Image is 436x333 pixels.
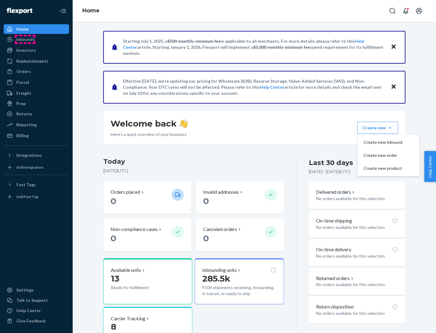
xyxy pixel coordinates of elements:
[16,133,29,139] div: Billing
[16,152,42,158] div: Integrations
[4,316,69,326] button: Give Feedback
[103,258,192,304] button: Available units13Ready for fulfillment
[4,56,69,66] a: Replenishments
[4,109,69,119] a: Returns
[357,122,398,134] button: Create newCreate new inboundCreate new orderCreate new product
[4,306,69,315] a: Help Center
[316,246,351,253] p: On-time delivery
[364,166,402,170] span: Create new product
[16,287,34,293] div: Settings
[16,111,32,117] div: Returns
[260,84,284,90] a: Help Center
[316,189,356,196] button: Delivered orders
[424,151,436,182] button: Help Center
[7,8,32,14] img: Flexport logo
[316,217,352,224] p: On-time shipping
[123,38,385,56] p: Starting July 1, 2025, a is applicable to all merchants. For more details, please refer to this a...
[196,219,284,251] button: Canceled orders 0
[4,285,69,295] a: Settings
[78,2,104,20] ol: breadcrumbs
[16,194,38,199] div: Add Fast Tag
[16,90,31,96] div: Freight
[16,68,31,74] div: Orders
[316,310,398,316] p: No orders available for this selection
[390,83,398,91] button: Close
[111,233,116,243] span: 0
[359,162,418,175] button: Create new product
[103,168,284,174] p: [DATE] ( UTC )
[203,189,239,196] p: Invalid addresses
[4,88,69,98] a: Freight
[111,118,188,129] h1: Welcome back
[4,24,69,34] a: Home
[359,136,418,149] button: Create new inbound
[16,122,37,128] div: Reporting
[111,189,140,196] p: Orders placed
[359,149,418,162] button: Create new order
[390,43,398,51] button: Close
[4,99,69,108] a: Prep
[364,140,402,144] span: Create new inbound
[4,180,69,190] button: Fast Tags
[111,321,116,332] span: 8
[202,267,237,274] p: Inbounding units
[103,181,191,214] button: Orders placed 0
[364,153,402,157] span: Create new order
[203,233,209,243] span: 0
[253,45,310,50] span: $5,000 monthly minimum fee
[16,308,41,314] div: Help Center
[179,119,188,128] img: hand-wave emoji
[111,196,116,206] span: 0
[103,219,191,251] button: Non-compliance cases 0
[4,295,69,305] a: Talk to Support
[203,196,209,206] span: 0
[202,285,276,297] p: 9104 shipments receiving, forwarding, in transit, or ready to ship
[16,58,48,64] div: Replenishments
[413,5,425,17] button: Open account menu
[316,282,398,288] p: No orders available for this selection
[82,7,100,14] a: Home
[16,101,26,107] div: Prep
[111,315,145,322] p: Carrier Tracking
[316,196,398,202] p: No orders available for this selection
[202,273,230,284] span: 285.5k
[16,79,29,85] div: Parcel
[4,163,69,172] a: Add Integration
[111,226,158,233] p: Non-compliance cases
[16,47,36,53] div: Inventory
[309,158,353,167] div: Last 30 days
[195,258,284,304] button: Inbounding units285.5k9104 shipments receiving, forwarding, in transit, or ready to ship
[4,67,69,76] a: Orders
[316,303,354,310] p: Return disposition
[57,5,69,17] button: Close Navigation
[16,165,43,170] div: Add Integration
[4,150,69,160] button: Integrations
[111,267,141,274] p: Available units
[4,120,69,130] a: Reporting
[4,77,69,87] a: Parcel
[123,78,385,96] p: Effective [DATE], we're updating our pricing for Wholesale (B2B), Reserve Storage, Value-Added Se...
[111,285,167,291] p: Ready for fulfillment
[16,36,35,42] div: Inbounds
[111,273,119,284] span: 13
[16,297,48,303] div: Talk to Support
[111,131,188,137] p: Here’s a quick overview of your business
[400,5,412,17] button: Open notifications
[16,182,36,188] div: Fast Tags
[103,157,284,166] h3: Today
[16,318,46,324] div: Give Feedback
[316,253,398,259] p: No orders available for this selection
[167,38,221,44] span: $500 monthly minimum fee
[316,275,355,282] button: Returned orders
[4,192,69,202] a: Add Fast Tag
[309,169,351,175] p: [DATE] - [DATE] ( UTC )
[4,45,69,55] a: Inventory
[316,224,398,230] p: No orders available for this selection
[203,226,237,233] p: Canceled orders
[16,26,28,32] div: Home
[4,131,69,140] a: Billing
[4,35,69,44] a: Inbounds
